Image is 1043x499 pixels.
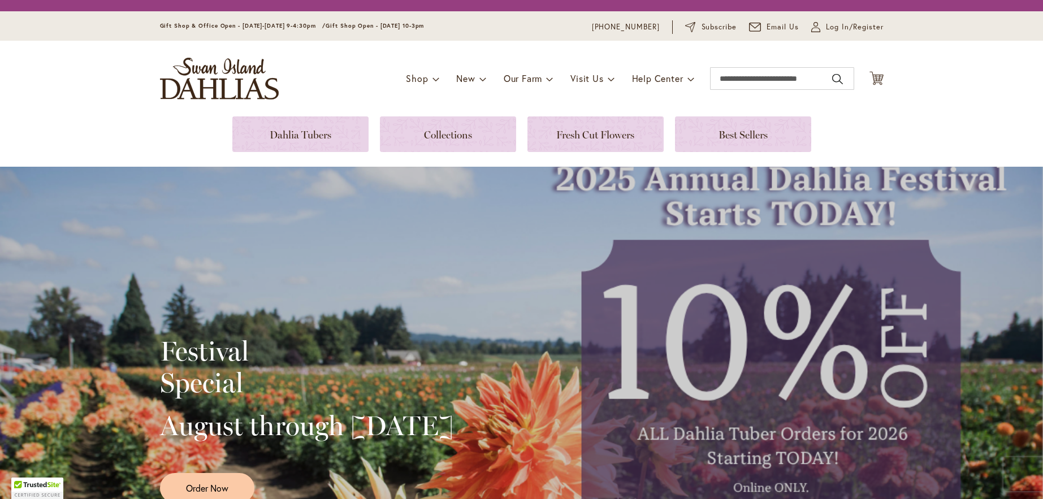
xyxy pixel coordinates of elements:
[767,21,799,33] span: Email Us
[826,21,884,33] span: Log In/Register
[702,21,737,33] span: Subscribe
[632,72,683,84] span: Help Center
[160,410,453,441] h2: August through [DATE]
[160,58,279,99] a: store logo
[456,72,475,84] span: New
[811,21,884,33] a: Log In/Register
[160,335,453,398] h2: Festival Special
[160,22,326,29] span: Gift Shop & Office Open - [DATE]-[DATE] 9-4:30pm /
[832,70,842,88] button: Search
[326,22,424,29] span: Gift Shop Open - [DATE] 10-3pm
[504,72,542,84] span: Our Farm
[11,478,63,499] div: TrustedSite Certified
[186,481,228,494] span: Order Now
[749,21,799,33] a: Email Us
[570,72,603,84] span: Visit Us
[592,21,660,33] a: [PHONE_NUMBER]
[406,72,428,84] span: Shop
[685,21,737,33] a: Subscribe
